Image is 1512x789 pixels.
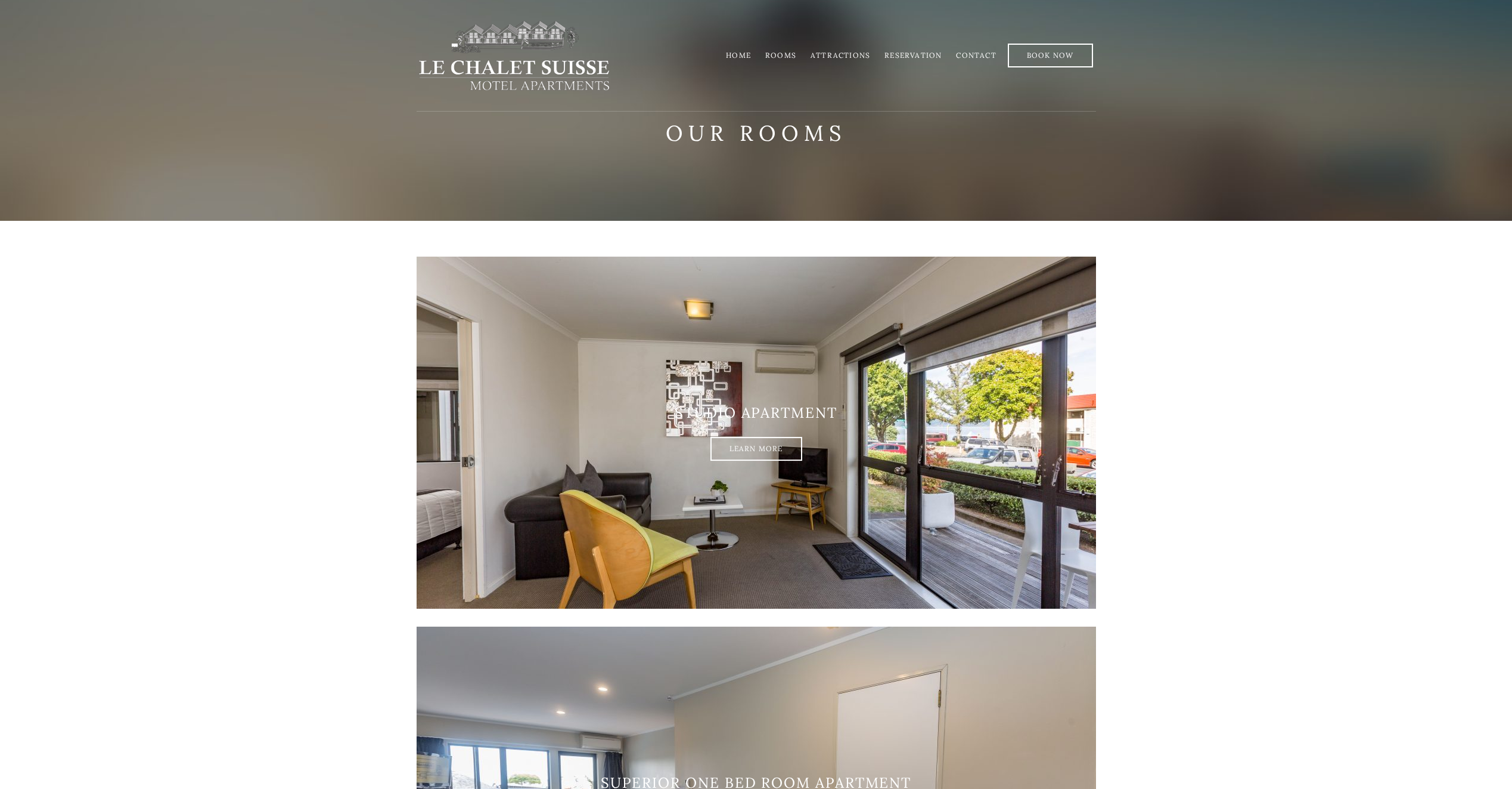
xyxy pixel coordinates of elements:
[765,51,796,60] a: Rooms
[417,405,1096,422] h3: Studio Apartment
[884,51,942,60] a: Reservation
[1008,44,1093,67] a: Book Now
[417,20,611,91] img: lechaletsuisse
[726,51,751,60] a: Home
[811,51,870,60] a: Attractions
[956,51,996,60] a: Contact
[710,437,802,461] a: Learn More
